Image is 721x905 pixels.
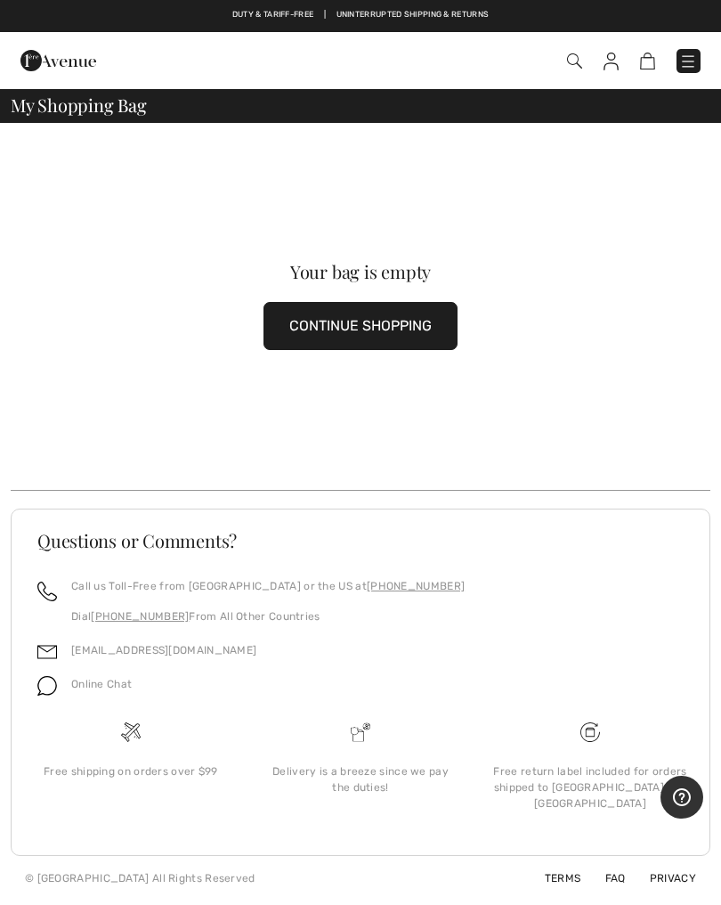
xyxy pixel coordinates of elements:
img: call [37,582,57,601]
h3: Questions or Comments? [37,532,684,550]
img: Shopping Bag [640,53,655,69]
a: [PHONE_NUMBER] [367,580,465,592]
p: Call us Toll-Free from [GEOGRAPHIC_DATA] or the US at [71,578,465,594]
iframe: Opens a widget where you can find more information [660,776,703,820]
button: CONTINUE SHOPPING [263,302,458,350]
img: Delivery is a breeze since we pay the duties! [351,722,370,742]
div: © [GEOGRAPHIC_DATA] All Rights Reserved [25,870,255,886]
a: FAQ [584,872,626,885]
div: Your bag is empty [45,263,675,281]
img: Menu [679,53,697,70]
a: 1ère Avenue [20,51,96,68]
p: Dial From All Other Countries [71,608,465,624]
img: Search [567,53,582,69]
img: chat [37,676,57,696]
span: Online Chat [71,678,132,690]
a: Privacy [628,872,696,885]
span: My Shopping Bag [11,96,147,114]
div: Free return label included for orders shipped to [GEOGRAPHIC_DATA] and [GEOGRAPHIC_DATA] [490,763,691,811]
img: email [37,642,57,662]
img: Free shipping on orders over $99 [580,722,600,742]
div: Free shipping on orders over $99 [30,763,231,779]
a: [PHONE_NUMBER] [91,610,189,623]
a: Terms [523,872,581,885]
img: My Info [604,53,619,70]
img: Free shipping on orders over $99 [121,722,141,742]
a: [EMAIL_ADDRESS][DOMAIN_NAME] [71,644,256,656]
div: Delivery is a breeze since we pay the duties! [260,763,461,795]
img: 1ère Avenue [20,43,96,78]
